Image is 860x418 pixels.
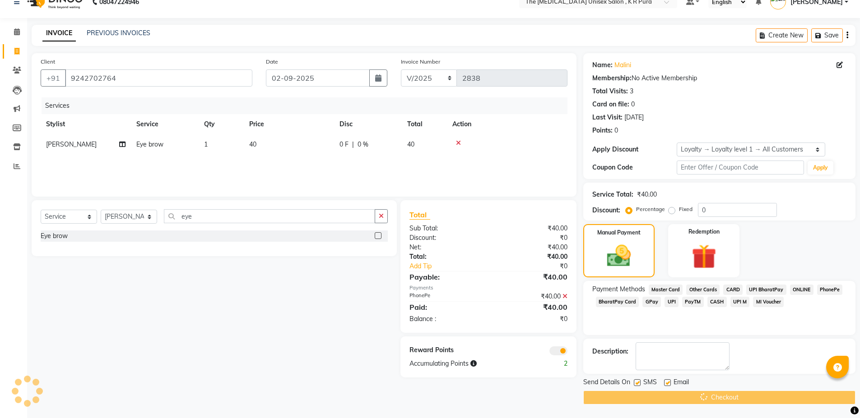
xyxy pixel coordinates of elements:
[488,271,574,282] div: ₹40.00
[488,224,574,233] div: ₹40.00
[614,126,618,135] div: 0
[592,145,677,154] div: Apply Discount
[403,345,488,355] div: Reward Points
[401,58,440,66] label: Invoice Number
[679,205,693,213] label: Fixed
[403,292,488,301] div: PhonePe
[592,113,623,122] div: Last Visit:
[677,161,804,175] input: Enter Offer / Coupon Code
[756,28,808,42] button: Create New
[592,190,633,199] div: Service Total:
[614,60,631,70] a: Malini
[403,233,488,243] div: Discount:
[674,377,689,389] span: Email
[592,285,645,294] span: Payment Methods
[637,190,657,199] div: ₹40.00
[597,229,641,237] label: Manual Payment
[403,271,488,282] div: Payable:
[488,252,574,262] div: ₹40.00
[684,241,724,272] img: _gift.svg
[592,73,632,83] div: Membership:
[41,58,55,66] label: Client
[87,29,150,37] a: PREVIOUS INVOICES
[631,100,635,109] div: 0
[636,205,665,213] label: Percentage
[403,224,488,233] div: Sub Total:
[592,87,628,96] div: Total Visits:
[630,87,633,96] div: 3
[403,314,488,324] div: Balance :
[131,114,199,134] th: Service
[811,28,843,42] button: Save
[266,58,278,66] label: Date
[600,242,638,270] img: _cash.svg
[403,243,488,252] div: Net:
[665,297,679,307] span: UPI
[649,285,683,295] span: Master Card
[403,359,531,368] div: Accumulating Points
[753,297,784,307] span: MI Voucher
[358,140,368,149] span: 0 %
[339,140,349,149] span: 0 F
[136,140,163,148] span: Eye brow
[403,252,488,262] div: Total:
[592,347,628,356] div: Description:
[624,113,644,122] div: [DATE]
[790,285,814,295] span: ONLINE
[199,114,244,134] th: Qty
[42,97,574,114] div: Services
[41,69,66,87] button: +91
[41,114,131,134] th: Stylist
[592,100,629,109] div: Card on file:
[407,140,414,148] span: 40
[41,231,68,241] div: Eye brow
[488,243,574,252] div: ₹40.00
[592,60,613,70] div: Name:
[723,285,743,295] span: CARD
[730,297,750,307] span: UPI M
[642,297,661,307] span: GPay
[531,359,574,368] div: 2
[402,114,447,134] th: Total
[488,314,574,324] div: ₹0
[164,209,375,223] input: Search or Scan
[643,377,657,389] span: SMS
[447,114,567,134] th: Action
[592,73,846,83] div: No Active Membership
[488,302,574,312] div: ₹40.00
[596,297,639,307] span: BharatPay Card
[503,262,574,271] div: ₹0
[746,285,786,295] span: UPI BharatPay
[808,161,833,175] button: Apply
[403,302,488,312] div: Paid:
[583,377,630,389] span: Send Details On
[249,140,256,148] span: 40
[352,140,354,149] span: |
[409,284,567,292] div: Payments
[42,25,76,41] a: INVOICE
[65,69,252,87] input: Search by Name/Mobile/Email/Code
[409,210,430,220] span: Total
[488,292,574,301] div: ₹40.00
[707,297,727,307] span: CASH
[488,233,574,243] div: ₹0
[46,140,97,148] span: [PERSON_NAME]
[686,285,720,295] span: Other Cards
[334,114,402,134] th: Disc
[403,262,502,271] a: Add Tip
[688,228,720,236] label: Redemption
[592,206,620,215] div: Discount:
[682,297,704,307] span: PayTM
[817,285,843,295] span: PhonePe
[592,163,677,172] div: Coupon Code
[592,126,613,135] div: Points:
[204,140,208,148] span: 1
[244,114,334,134] th: Price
